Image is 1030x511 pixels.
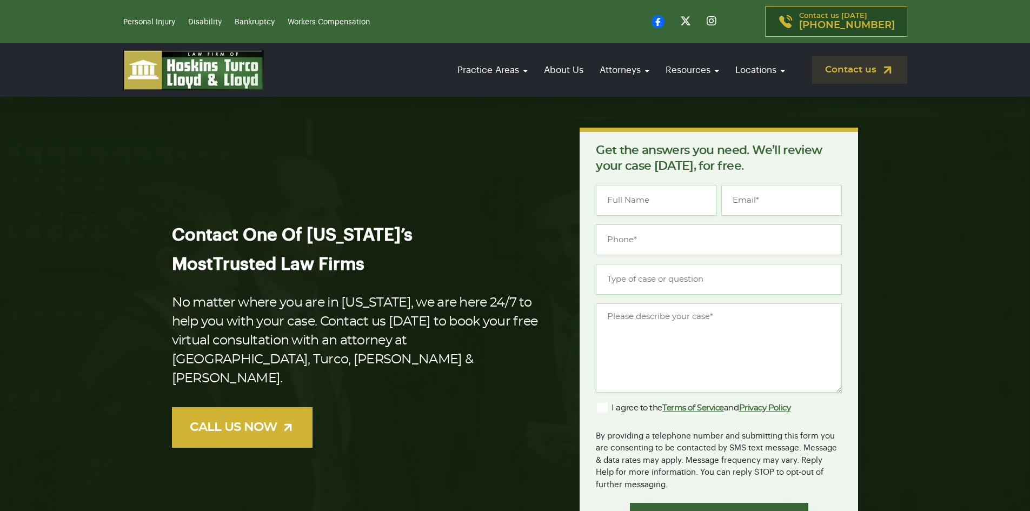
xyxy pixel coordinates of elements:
[596,143,842,174] p: Get the answers you need. We’ll review your case [DATE], for free.
[123,50,264,90] img: logo
[739,404,791,412] a: Privacy Policy
[730,55,790,85] a: Locations
[799,20,895,31] span: [PHONE_NUMBER]
[799,12,895,31] p: Contact us [DATE]
[594,55,655,85] a: Attorneys
[123,18,175,26] a: Personal Injury
[596,264,842,295] input: Type of case or question
[172,407,313,448] a: CALL US NOW
[765,6,907,37] a: Contact us [DATE][PHONE_NUMBER]
[172,256,213,273] span: Most
[235,18,275,26] a: Bankruptcy
[213,256,364,273] span: Trusted Law Firms
[596,224,842,255] input: Phone*
[596,423,842,492] div: By providing a telephone number and submitting this form you are consenting to be contacted by SM...
[660,55,725,85] a: Resources
[662,404,724,412] a: Terms of Service
[596,185,716,216] input: Full Name
[188,18,222,26] a: Disability
[539,55,589,85] a: About Us
[596,402,790,415] label: I agree to the and
[721,185,842,216] input: Email*
[812,56,907,84] a: Contact us
[172,227,413,244] span: Contact One Of [US_STATE]’s
[452,55,533,85] a: Practice Areas
[172,294,546,388] p: No matter where you are in [US_STATE], we are here 24/7 to help you with your case. Contact us [D...
[288,18,370,26] a: Workers Compensation
[281,421,295,434] img: arrow-up-right-light.svg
